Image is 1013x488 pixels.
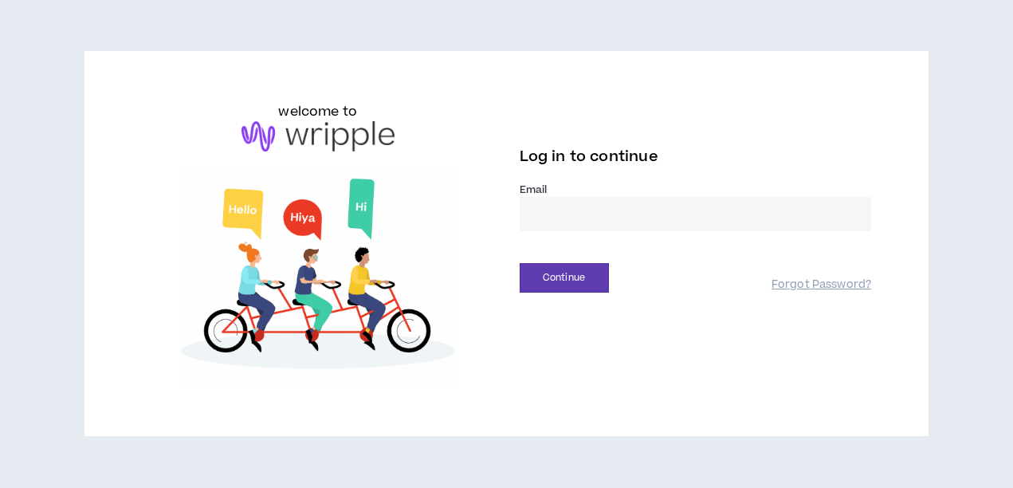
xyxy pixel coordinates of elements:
[520,263,609,293] button: Continue
[520,183,872,197] label: Email
[520,147,658,167] span: Log in to continue
[241,121,395,152] img: logo-brand.png
[772,277,871,293] a: Forgot Password?
[142,167,494,386] img: Welcome to Wripple
[278,102,357,121] h6: welcome to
